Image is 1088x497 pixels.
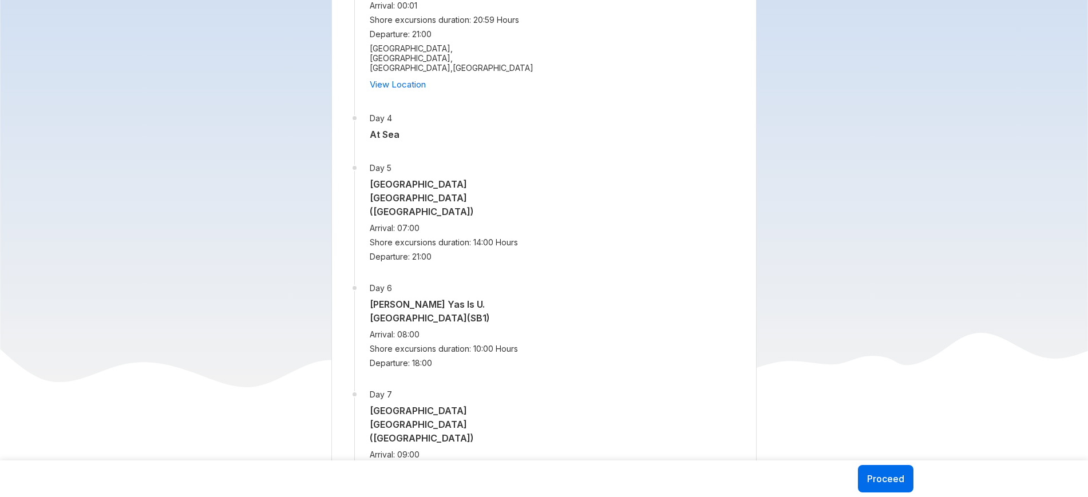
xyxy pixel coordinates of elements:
h5: [GEOGRAPHIC_DATA] [GEOGRAPHIC_DATA] ([GEOGRAPHIC_DATA]) [370,404,537,445]
span: Day 4 [370,113,537,123]
span: Departure: 21:00 [370,29,537,39]
h5: [GEOGRAPHIC_DATA] [GEOGRAPHIC_DATA] ([GEOGRAPHIC_DATA]) [370,177,537,218]
a: View Location [370,79,426,90]
span: Day 5 [370,163,537,173]
span: Arrival: 00:01 [370,1,537,10]
span: Shore excursions duration: 20:59 Hours [370,15,537,25]
h5: At Sea [370,128,537,141]
span: Shore excursions duration: 14:00 Hours [370,237,537,247]
span: Day 7 [370,389,537,399]
span: Arrival: 08:00 [370,329,537,339]
h5: [PERSON_NAME] Yas Is U. [GEOGRAPHIC_DATA] (SB1) [370,297,537,325]
span: Day 6 [370,283,537,293]
button: Proceed [858,465,913,492]
span: Arrival: 07:00 [370,223,537,233]
span: [GEOGRAPHIC_DATA], [GEOGRAPHIC_DATA], [GEOGRAPHIC_DATA] , [GEOGRAPHIC_DATA] [370,43,537,73]
span: Arrival: 09:00 [370,450,537,459]
span: Departure: 18:00 [370,358,537,368]
span: Shore excursions duration: 10:00 Hours [370,344,537,353]
span: Departure: 21:00 [370,252,537,261]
